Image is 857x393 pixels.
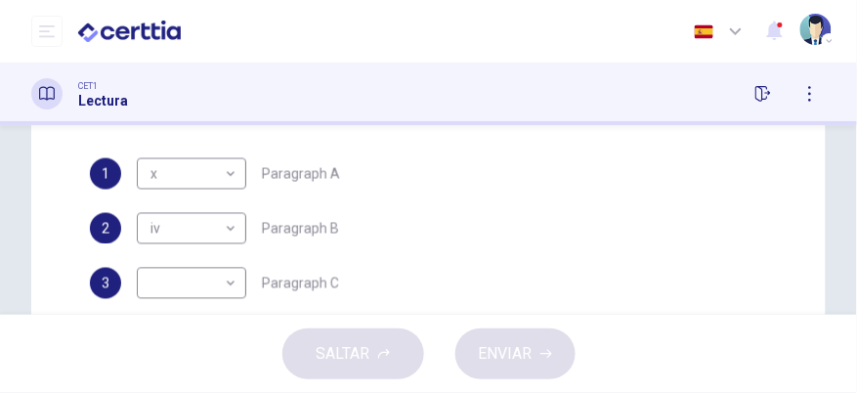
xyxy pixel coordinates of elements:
img: CERTTIA logo [78,12,181,51]
img: es [692,24,716,39]
img: Profile picture [800,14,832,45]
span: Paragraph A [262,167,340,181]
div: iv [137,201,239,257]
span: Paragraph B [262,222,339,236]
span: 3 [102,277,109,290]
span: 2 [102,222,109,236]
span: CET1 [78,79,98,93]
h1: Lectura [78,93,128,109]
button: open mobile menu [31,16,63,47]
div: x [137,147,239,202]
span: Paragraph C [262,277,339,290]
span: 1 [102,167,109,181]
